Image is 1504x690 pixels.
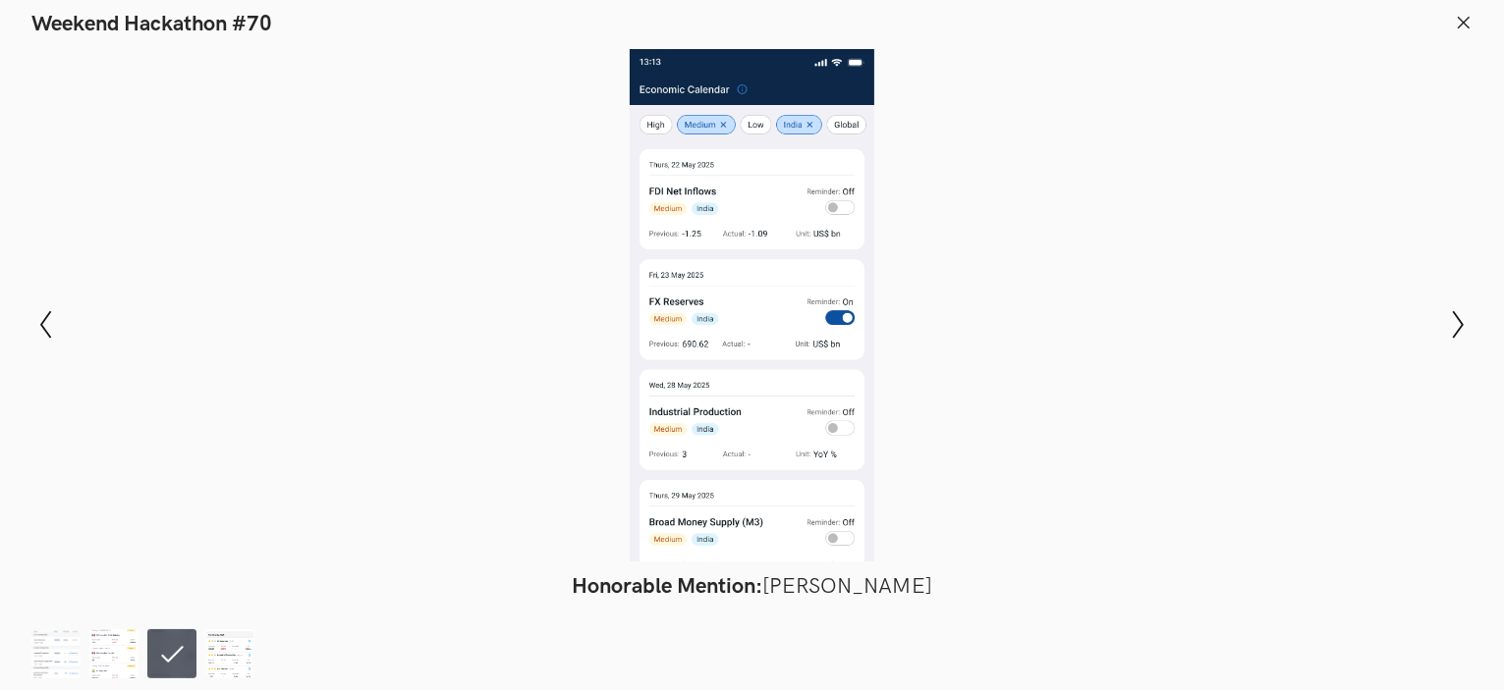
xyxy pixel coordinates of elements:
[31,12,272,37] h1: Weekend Hackathon #70
[31,629,81,678] img: Redesign.png
[89,629,139,678] img: UX_Design.jpg
[572,573,762,600] strong: Honorable Mention:
[205,629,254,678] img: Weekend_Hackathon_70_Submission.png
[163,573,1342,600] figcaption: [PERSON_NAME]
